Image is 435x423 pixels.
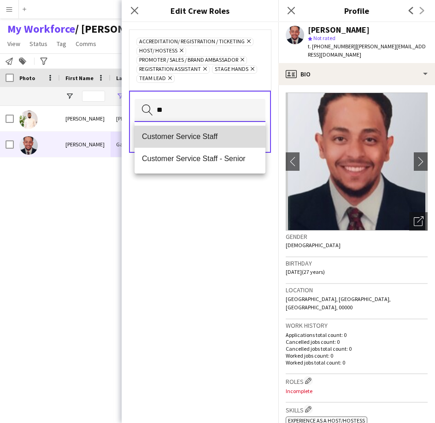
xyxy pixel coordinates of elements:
span: First Name [65,75,94,81]
p: Worked jobs count: 0 [286,352,428,359]
span: [GEOGRAPHIC_DATA], [GEOGRAPHIC_DATA], [GEOGRAPHIC_DATA], 00000 [286,296,391,311]
img: Mohamed Gailani [19,110,38,129]
div: Open photos pop-in [409,212,428,231]
h3: Birthday [286,259,428,267]
span: Comms [76,40,96,48]
a: Comms [72,38,100,50]
span: Photo [19,75,35,81]
app-action-btn: Add to tag [17,56,28,67]
p: Worked jobs total count: 0 [286,359,428,366]
div: [PERSON_NAME] [111,106,161,131]
button: Open Filter Menu [116,92,124,100]
span: Customer Service Staff - Senior [142,154,258,163]
img: Crew avatar or photo [286,93,428,231]
h3: Location [286,286,428,294]
img: Mohammed Gailany [19,136,38,155]
span: Not rated [313,35,335,41]
span: View [7,40,20,48]
p: Incomplete [286,388,428,394]
div: [PERSON_NAME] [60,132,111,157]
span: Registration Assistant [139,66,201,73]
h3: Work history [286,321,428,330]
span: Team Lead [139,75,166,82]
span: Customer Service Staff [142,132,258,141]
h3: Gender [286,232,428,241]
span: Promoter / Sales / Brand Ambassador [139,57,238,64]
h3: Roles [286,376,428,386]
span: Host/ Hostess [139,47,177,55]
h3: Edit Crew Roles [122,5,278,17]
span: t. [PHONE_NUMBER] [308,43,356,50]
a: Tag [53,38,70,50]
a: View [4,38,24,50]
input: First Name Filter Input [82,91,105,102]
a: My Workforce [7,22,75,36]
span: [DATE] (27 years) [286,268,325,275]
span: Stage Hands [215,66,248,73]
app-action-btn: Advanced filters [38,56,49,67]
p: Cancelled jobs count: 0 [286,338,428,345]
span: Last Name [116,75,143,81]
app-action-btn: Notify workforce [4,56,15,67]
p: Applications total count: 0 [286,331,428,338]
div: Gailany [111,132,161,157]
span: | [PERSON_NAME][EMAIL_ADDRESS][DOMAIN_NAME] [308,43,426,58]
div: [PERSON_NAME] [60,106,111,131]
a: Status [26,38,51,50]
div: [PERSON_NAME] [308,26,370,34]
div: Bio [278,63,435,85]
span: Tag [57,40,66,48]
p: Cancelled jobs total count: 0 [286,345,428,352]
span: [DEMOGRAPHIC_DATA] [286,242,341,249]
button: Open Filter Menu [65,92,74,100]
h3: Skills [286,405,428,414]
span: Waad Ziyarah [75,22,163,36]
span: Accreditation/ Registration / Ticketing [139,38,245,46]
span: Status [29,40,47,48]
h3: Profile [278,5,435,17]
